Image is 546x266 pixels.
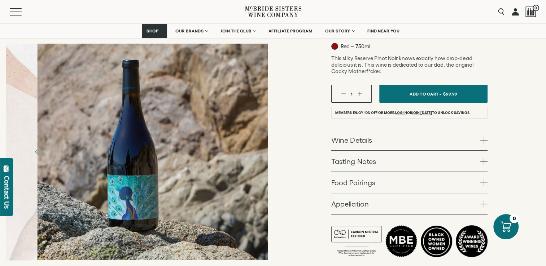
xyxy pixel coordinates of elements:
a: OUR BRANDS [171,24,212,38]
a: Food Pairings [331,172,488,193]
button: Mobile Menu Trigger [10,8,36,15]
a: Log in [395,111,407,115]
a: Wine Details [331,129,488,150]
li: Page dot 2 [137,250,145,251]
a: join [DATE] [412,111,432,115]
div: Contact Us [3,176,10,209]
span: OUR STORY [325,28,350,34]
button: Add To Cart - $69.99 [379,85,488,103]
a: AFFILIATE PROGRAM [264,24,317,38]
span: OUR BRANDS [175,28,204,34]
span: AFFILIATE PROGRAM [268,28,313,34]
li: Page dot 1 [127,250,135,251]
li: Members enjoy 10% off or more. or to unlock savings. [331,107,488,119]
span: 0 [533,5,539,11]
a: FIND NEAR YOU [363,24,405,38]
div: 0 [510,214,519,223]
a: JOIN THE CLUB [216,24,260,38]
span: Add To Cart - [410,89,441,99]
span: This silky Reserve Pinot Noir knows exactly how drop-dead delicious it is. This wine is dedicated... [331,55,473,74]
span: FIND NEAR YOU [367,28,400,34]
p: Red – 750ml [331,43,370,50]
span: SHOP [147,28,159,34]
span: JOIN THE CLUB [220,28,252,34]
span: $69.99 [443,89,458,99]
a: OUR STORY [320,24,359,38]
a: Appellation [331,193,488,214]
a: SHOP [142,24,167,38]
button: Next [227,143,246,161]
button: Previous [27,143,46,161]
a: Tasting Notes [331,151,488,172]
span: 1 [351,92,353,96]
